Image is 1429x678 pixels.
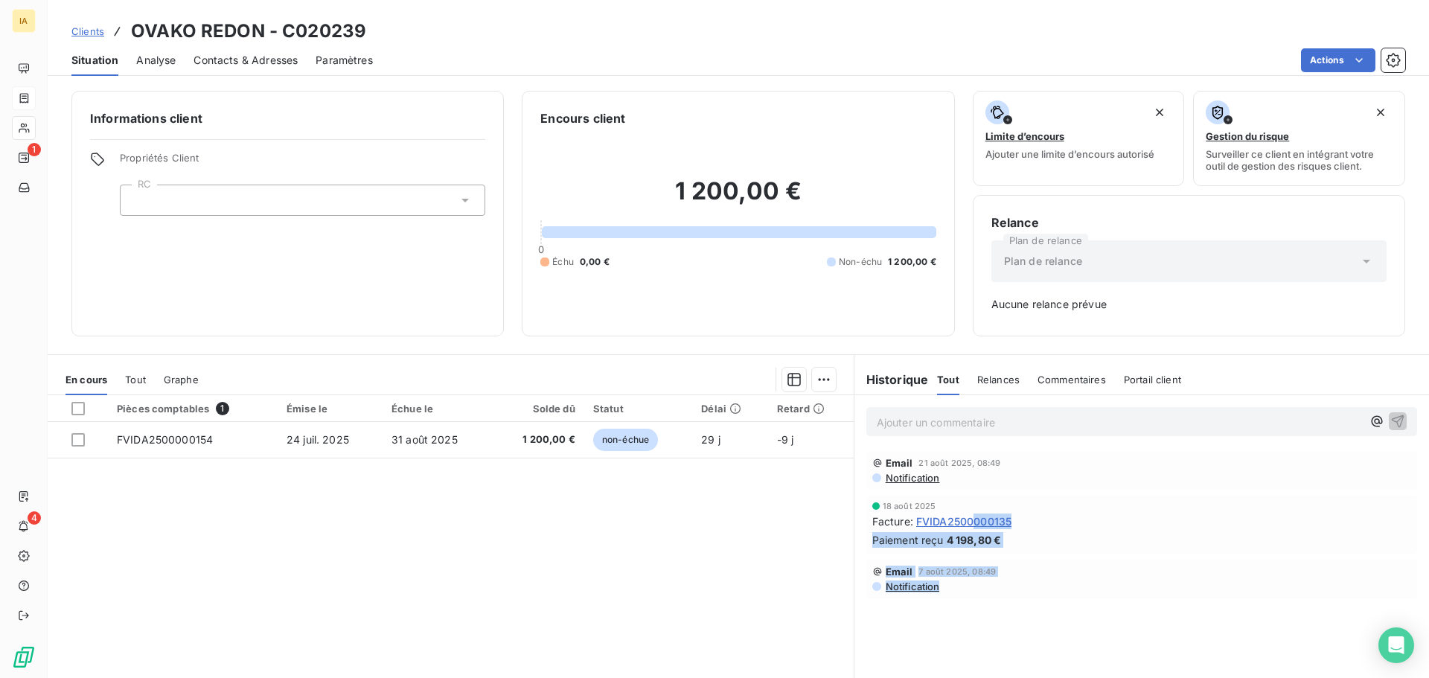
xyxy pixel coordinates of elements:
[194,53,298,68] span: Contacts & Adresses
[701,403,759,415] div: Délai
[216,402,229,415] span: 1
[1378,627,1414,663] div: Open Intercom Messenger
[540,109,625,127] h6: Encours client
[12,146,35,170] a: 1
[391,433,458,446] span: 31 août 2025
[28,143,41,156] span: 1
[580,255,610,269] span: 0,00 €
[701,433,720,446] span: 29 j
[977,374,1020,386] span: Relances
[1038,374,1106,386] span: Commentaires
[1124,374,1181,386] span: Portail client
[552,255,574,269] span: Échu
[90,109,485,127] h6: Informations client
[1206,130,1289,142] span: Gestion du risque
[501,403,575,415] div: Solde dû
[883,502,936,511] span: 18 août 2025
[985,148,1154,160] span: Ajouter une limite d’encours autorisé
[991,214,1387,231] h6: Relance
[937,374,959,386] span: Tout
[918,458,1000,467] span: 21 août 2025, 08:49
[71,25,104,37] span: Clients
[884,581,940,592] span: Notification
[973,91,1185,186] button: Limite d’encoursAjouter une limite d’encours autorisé
[120,152,485,173] span: Propriétés Client
[884,472,940,484] span: Notification
[1004,254,1082,269] span: Plan de relance
[391,403,483,415] div: Échue le
[65,374,107,386] span: En cours
[1193,91,1405,186] button: Gestion du risqueSurveiller ce client en intégrant votre outil de gestion des risques client.
[872,532,944,548] span: Paiement reçu
[886,457,913,469] span: Email
[916,514,1011,529] span: FVIDA2500000135
[854,371,929,388] h6: Historique
[593,429,658,451] span: non-échue
[991,297,1387,312] span: Aucune relance prévue
[12,9,36,33] div: IA
[985,130,1064,142] span: Limite d’encours
[839,255,882,269] span: Non-échu
[888,255,936,269] span: 1 200,00 €
[136,53,176,68] span: Analyse
[287,403,374,415] div: Émise le
[131,18,366,45] h3: OVAKO REDON - C020239
[538,243,544,255] span: 0
[164,374,199,386] span: Graphe
[886,566,913,578] span: Email
[132,194,144,207] input: Ajouter une valeur
[12,645,36,669] img: Logo LeanPay
[777,433,794,446] span: -9 j
[777,403,845,415] div: Retard
[1301,48,1375,72] button: Actions
[117,402,269,415] div: Pièces comptables
[540,176,936,221] h2: 1 200,00 €
[125,374,146,386] span: Tout
[28,511,41,525] span: 4
[71,53,118,68] span: Situation
[117,433,213,446] span: FVIDA2500000154
[593,403,683,415] div: Statut
[71,24,104,39] a: Clients
[918,567,996,576] span: 7 août 2025, 08:49
[316,53,373,68] span: Paramètres
[501,432,575,447] span: 1 200,00 €
[287,433,349,446] span: 24 juil. 2025
[1206,148,1393,172] span: Surveiller ce client en intégrant votre outil de gestion des risques client.
[872,514,913,529] span: Facture :
[947,532,1002,548] span: 4 198,80 €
